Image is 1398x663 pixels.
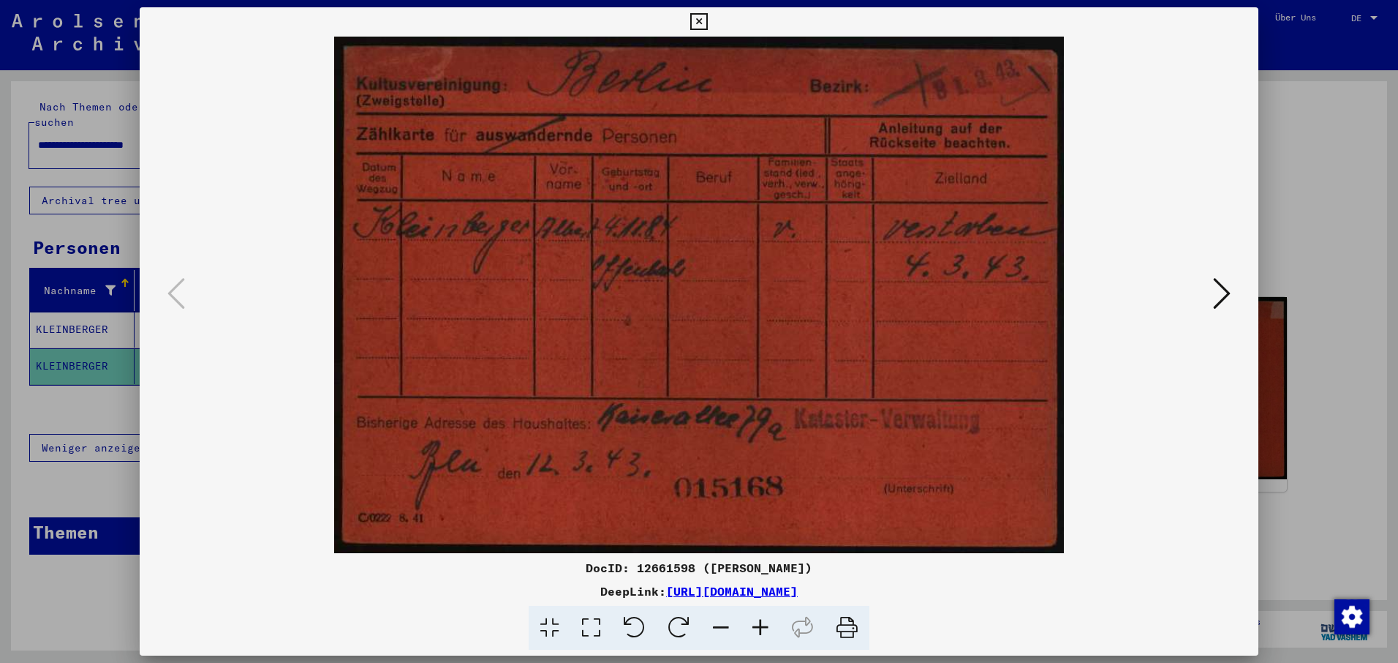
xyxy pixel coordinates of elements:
[140,583,1258,600] div: DeepLink:
[140,559,1258,577] div: DocID: 12661598 ([PERSON_NAME])
[189,37,1209,553] img: 001.jpg
[666,584,798,599] a: [URL][DOMAIN_NAME]
[1334,599,1369,634] div: Zustimmung ändern
[1334,599,1369,634] img: Zustimmung ändern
